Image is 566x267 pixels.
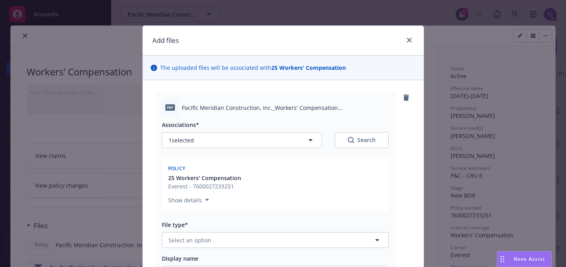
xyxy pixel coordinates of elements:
[514,255,545,262] span: Nova Assist
[497,251,552,267] button: Nova Assist
[162,232,389,248] button: Select an option
[162,255,198,262] span: Display name
[169,236,211,244] span: Select an option
[497,252,507,267] div: Drag to move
